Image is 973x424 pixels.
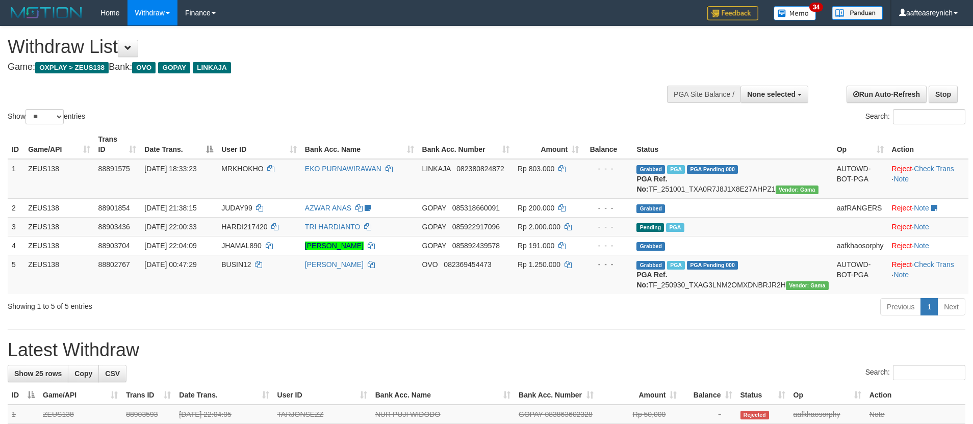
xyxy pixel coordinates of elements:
[35,62,109,73] span: OXPLAY > ZEUS138
[833,198,888,217] td: aafRANGERS
[632,255,832,294] td: TF_250930_TXAG3LNM2OMXDNBRJR2H
[144,165,196,173] span: [DATE] 18:33:23
[892,260,912,269] a: Reject
[514,130,583,159] th: Amount: activate to sort column ascending
[587,241,628,251] div: - - -
[418,130,514,159] th: Bank Acc. Number: activate to sort column ascending
[681,405,736,424] td: -
[740,86,808,103] button: None selected
[865,365,965,380] label: Search:
[8,37,638,57] h1: Withdraw List
[914,204,929,212] a: Note
[869,410,885,418] a: Note
[920,298,938,315] a: 1
[305,204,351,212] a: AZWAR ANAS
[305,165,381,173] a: EKO PURNAWIRAWAN
[122,386,175,405] th: Trans ID: activate to sort column ascending
[305,260,364,269] a: [PERSON_NAME]
[132,62,156,73] span: OVO
[94,130,141,159] th: Trans ID: activate to sort column ascending
[8,297,398,311] div: Showing 1 to 5 of 5 entries
[273,386,371,405] th: User ID: activate to sort column ascending
[158,62,190,73] span: GOPAY
[587,164,628,174] div: - - -
[632,130,832,159] th: Status
[8,5,85,20] img: MOTION_logo.png
[888,198,968,217] td: ·
[140,130,217,159] th: Date Trans.: activate to sort column descending
[880,298,921,315] a: Previous
[98,260,130,269] span: 88802767
[789,386,865,405] th: Op: activate to sort column ascending
[24,159,94,199] td: ZEUS138
[144,242,196,250] span: [DATE] 22:04:09
[144,204,196,212] span: [DATE] 21:38:15
[833,159,888,199] td: AUTOWD-BOT-PGA
[24,198,94,217] td: ZEUS138
[301,130,418,159] th: Bank Acc. Name: activate to sort column ascending
[833,255,888,294] td: AUTOWD-BOT-PGA
[25,109,64,124] select: Showentries
[636,261,665,270] span: Grabbed
[193,62,231,73] span: LINKAJA
[587,203,628,213] div: - - -
[636,223,664,232] span: Pending
[8,340,965,360] h1: Latest Withdraw
[914,260,954,269] a: Check Trans
[518,223,560,231] span: Rp 2.000.000
[667,261,685,270] span: Marked by aafsreyleap
[217,130,301,159] th: User ID: activate to sort column ascending
[422,223,446,231] span: GOPAY
[221,223,267,231] span: HARDI217420
[892,242,912,250] a: Reject
[273,405,371,424] td: TARJONSEZZ
[122,405,175,424] td: 88903593
[8,159,24,199] td: 1
[375,410,441,418] a: NUR PUJI WIDODO
[687,261,738,270] span: PGA Pending
[8,405,39,424] td: 1
[144,223,196,231] span: [DATE] 22:00:33
[832,6,883,20] img: panduan.png
[105,369,120,378] span: CSV
[98,365,126,382] a: CSV
[687,165,738,174] span: PGA Pending
[452,223,500,231] span: Copy 085922917096 to clipboard
[98,204,130,212] span: 88901854
[68,365,99,382] a: Copy
[809,3,823,12] span: 34
[598,386,681,405] th: Amount: activate to sort column ascending
[740,411,769,419] span: Rejected
[8,217,24,236] td: 3
[893,271,909,279] a: Note
[519,410,543,418] span: GOPAY
[888,255,968,294] td: · ·
[636,204,665,213] span: Grabbed
[667,165,685,174] span: Marked by aafpengsreynich
[736,386,789,405] th: Status: activate to sort column ascending
[865,386,965,405] th: Action
[221,260,251,269] span: BUSIN12
[515,386,598,405] th: Bank Acc. Number: activate to sort column ascending
[518,260,560,269] span: Rp 1.250.000
[545,410,592,418] span: Copy 083863602328 to clipboard
[587,259,628,270] div: - - -
[98,242,130,250] span: 88903704
[221,165,263,173] span: MRKHOKHO
[422,204,446,212] span: GOPAY
[39,386,122,405] th: Game/API: activate to sort column ascending
[929,86,958,103] a: Stop
[888,159,968,199] td: · ·
[8,365,68,382] a: Show 25 rows
[518,204,554,212] span: Rp 200.000
[892,204,912,212] a: Reject
[8,109,85,124] label: Show entries
[452,242,500,250] span: Copy 085892439578 to clipboard
[422,260,438,269] span: OVO
[888,217,968,236] td: ·
[892,165,912,173] a: Reject
[747,90,796,98] span: None selected
[221,242,262,250] span: JHAMAL890
[636,175,667,193] b: PGA Ref. No:
[24,130,94,159] th: Game/API: activate to sort column ascending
